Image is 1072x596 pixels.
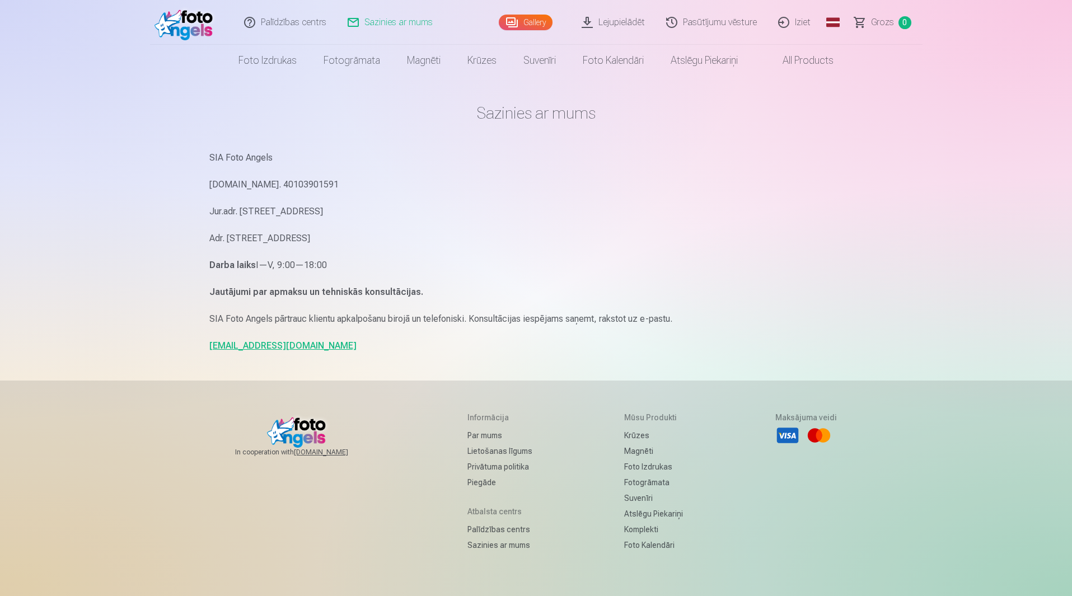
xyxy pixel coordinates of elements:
h5: Atbalsta centrs [467,506,532,517]
a: Suvenīri [624,490,683,506]
p: Jur.adr. [STREET_ADDRESS] [209,204,863,219]
h5: Informācija [467,412,532,423]
a: Foto kalendāri [569,45,657,76]
li: Mastercard [807,423,831,448]
a: Fotogrāmata [624,475,683,490]
a: Par mums [467,428,532,443]
a: Sazinies ar mums [467,537,532,553]
a: Foto izdrukas [225,45,310,76]
p: SIA Foto Angels pārtrauc klientu apkalpošanu birojā un telefoniski. Konsultācijas iespējams saņem... [209,311,863,327]
img: /fa1 [155,4,219,40]
a: Suvenīri [510,45,569,76]
a: Foto kalendāri [624,537,683,553]
a: All products [751,45,847,76]
a: Komplekti [624,522,683,537]
p: [DOMAIN_NAME]. 40103901591 [209,177,863,193]
a: Fotogrāmata [310,45,394,76]
a: Magnēti [394,45,454,76]
li: Visa [775,423,800,448]
h1: Sazinies ar mums [209,103,863,123]
a: [EMAIL_ADDRESS][DOMAIN_NAME] [209,340,357,351]
p: SIA Foto Angels [209,150,863,166]
a: Gallery [499,15,553,30]
a: Atslēgu piekariņi [624,506,683,522]
h5: Mūsu produkti [624,412,683,423]
a: Privātuma politika [467,459,532,475]
h5: Maksājuma veidi [775,412,837,423]
a: Atslēgu piekariņi [657,45,751,76]
a: Krūzes [624,428,683,443]
span: Grozs [871,16,894,29]
a: [DOMAIN_NAME] [294,448,375,457]
a: Foto izdrukas [624,459,683,475]
a: Palīdzības centrs [467,522,532,537]
span: In cooperation with [235,448,375,457]
a: Krūzes [454,45,510,76]
span: 0 [898,16,911,29]
p: Adr. [STREET_ADDRESS] [209,231,863,246]
a: Magnēti [624,443,683,459]
a: Piegāde [467,475,532,490]
strong: Jautājumi par apmaksu un tehniskās konsultācijas. [209,287,423,297]
a: Lietošanas līgums [467,443,532,459]
p: I—V, 9:00—18:00 [209,257,863,273]
strong: Darba laiks [209,260,256,270]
